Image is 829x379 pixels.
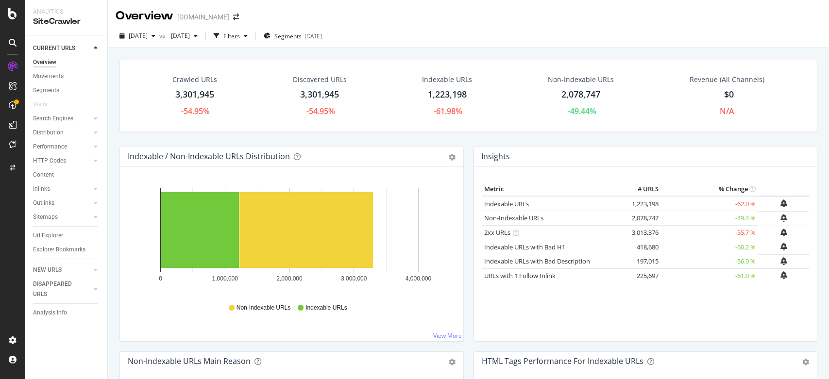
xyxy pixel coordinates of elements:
[561,88,600,101] div: 2,078,747
[484,199,529,208] a: Indexable URLs
[484,271,556,280] a: URLs with 1 Follow Inlink
[33,170,54,180] div: Content
[223,32,240,40] div: Filters
[33,114,73,124] div: Search Engines
[780,271,787,279] div: bell-plus
[33,198,91,208] a: Outlinks
[690,75,764,84] span: Revenue (All Channels)
[33,265,62,275] div: NEW URLS
[433,331,462,340] a: View More
[661,226,758,240] td: -55.7 %
[159,32,167,40] span: vs
[622,226,661,240] td: 3,013,376
[33,99,48,110] div: Visits
[306,106,335,117] div: -54.95%
[175,88,214,101] div: 3,301,945
[33,265,91,275] a: NEW URLS
[300,88,339,101] div: 3,301,945
[177,12,229,22] div: [DOMAIN_NAME]
[210,28,252,44] button: Filters
[482,356,643,366] div: HTML Tags Performance for Indexable URLs
[33,128,91,138] a: Distribution
[622,268,661,283] td: 225,697
[661,182,758,197] th: % Change
[33,231,101,241] a: Url Explorer
[661,240,758,254] td: -60.2 %
[128,151,290,161] div: Indexable / Non-Indexable URLs Distribution
[406,275,432,282] text: 4,000,000
[33,128,64,138] div: Distribution
[212,275,238,282] text: 1,000,000
[129,32,148,40] span: 2025 Aug. 4th
[237,304,290,312] span: Non-Indexable URLs
[422,75,472,84] div: Indexable URLs
[434,106,462,117] div: -61.98%
[449,359,456,365] div: gear
[33,142,91,152] a: Performance
[33,71,101,82] a: Movements
[33,212,91,222] a: Sitemaps
[33,142,67,152] div: Performance
[568,106,596,117] div: -49.44%
[724,88,734,100] span: $0
[780,257,787,265] div: bell-plus
[33,16,100,27] div: SiteCrawler
[622,240,661,254] td: 418,680
[167,32,190,40] span: 2024 Aug. 5th
[780,214,787,222] div: bell-plus
[780,243,787,250] div: bell-plus
[622,196,661,211] td: 1,223,198
[33,245,101,255] a: Explorer Bookmarks
[33,279,82,299] div: DISAPPEARED URLS
[661,211,758,226] td: -49.4 %
[622,254,661,269] td: 197,015
[116,8,173,24] div: Overview
[33,170,101,180] a: Content
[341,275,367,282] text: 3,000,000
[33,85,101,96] a: Segments
[276,275,303,282] text: 2,000,000
[661,196,758,211] td: -62.0 %
[720,106,734,117] div: N/A
[33,245,85,255] div: Explorer Bookmarks
[449,154,456,161] div: gear
[780,199,787,207] div: bell-plus
[780,229,787,236] div: bell-plus
[622,182,661,197] th: # URLS
[172,75,217,84] div: Crawled URLs
[305,32,322,40] div: [DATE]
[33,231,63,241] div: Url Explorer
[33,43,91,53] a: CURRENT URLS
[293,75,347,84] div: Discovered URLs
[33,99,57,110] a: Visits
[33,114,91,124] a: Search Engines
[428,88,467,101] div: 1,223,198
[33,184,91,194] a: Inlinks
[233,14,239,20] div: arrow-right-arrow-left
[33,184,50,194] div: Inlinks
[661,254,758,269] td: -56.0 %
[622,211,661,226] td: 2,078,747
[181,106,210,117] div: -54.95%
[33,85,59,96] div: Segments
[796,346,819,369] iframe: Intercom live chat
[159,275,162,282] text: 0
[33,308,101,318] a: Analysis Info
[33,156,66,166] div: HTTP Codes
[33,57,101,67] a: Overview
[33,198,54,208] div: Outlinks
[33,212,58,222] div: Sitemaps
[33,308,67,318] div: Analysis Info
[548,75,614,84] div: Non-Indexable URLs
[33,43,75,53] div: CURRENT URLS
[33,156,91,166] a: HTTP Codes
[274,32,302,40] span: Segments
[33,8,100,16] div: Analytics
[167,28,202,44] button: [DATE]
[33,71,64,82] div: Movements
[128,182,451,295] svg: A chart.
[305,304,347,312] span: Indexable URLs
[661,268,758,283] td: -61.0 %
[33,279,91,299] a: DISAPPEARED URLS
